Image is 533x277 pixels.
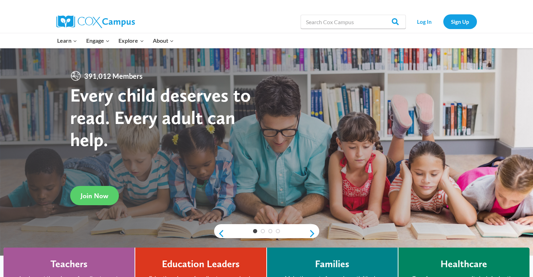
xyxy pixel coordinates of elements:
[162,258,240,270] h4: Education Leaders
[86,36,110,45] span: Engage
[443,14,477,29] a: Sign Up
[253,229,257,233] a: 1
[53,33,178,48] nav: Primary Navigation
[153,36,174,45] span: About
[440,258,487,270] h4: Healthcare
[301,15,406,29] input: Search Cox Campus
[315,258,349,270] h4: Families
[70,186,119,205] a: Join Now
[261,229,265,233] a: 2
[214,227,319,241] div: content slider buttons
[409,14,440,29] a: Log In
[56,15,135,28] img: Cox Campus
[50,258,88,270] h4: Teachers
[118,36,144,45] span: Explore
[70,84,251,151] strong: Every child deserves to read. Every adult can help.
[268,229,273,233] a: 3
[409,14,477,29] nav: Secondary Navigation
[81,192,108,200] span: Join Now
[309,229,319,238] a: next
[214,229,225,238] a: previous
[81,70,145,82] span: 391,012 Members
[57,36,77,45] span: Learn
[276,229,280,233] a: 4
